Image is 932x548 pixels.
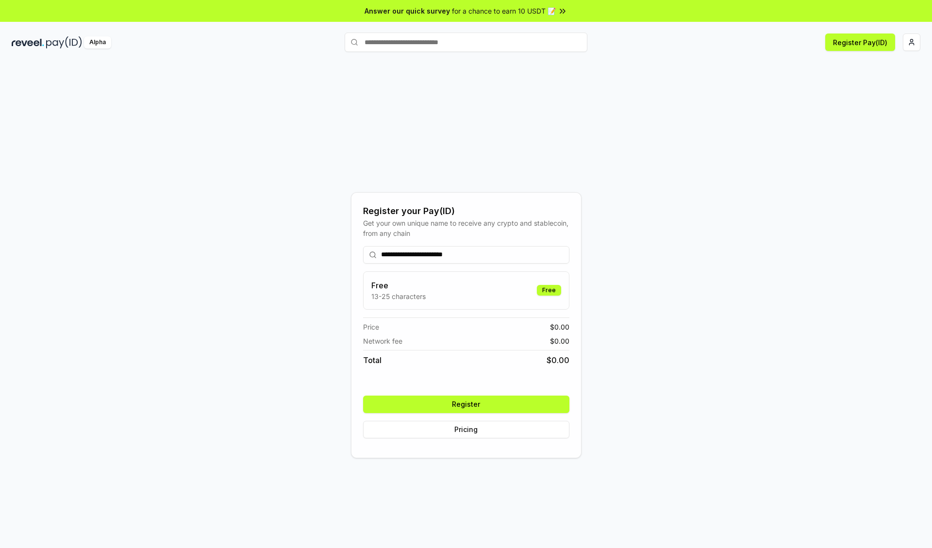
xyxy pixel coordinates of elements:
[363,396,569,413] button: Register
[550,322,569,332] span: $ 0.00
[371,280,426,291] h3: Free
[363,322,379,332] span: Price
[363,204,569,218] div: Register your Pay(ID)
[825,33,895,51] button: Register Pay(ID)
[363,421,569,438] button: Pricing
[363,336,402,346] span: Network fee
[452,6,556,16] span: for a chance to earn 10 USDT 📝
[12,36,44,49] img: reveel_dark
[363,218,569,238] div: Get your own unique name to receive any crypto and stablecoin, from any chain
[547,354,569,366] span: $ 0.00
[84,36,111,49] div: Alpha
[46,36,82,49] img: pay_id
[363,354,382,366] span: Total
[550,336,569,346] span: $ 0.00
[537,285,561,296] div: Free
[365,6,450,16] span: Answer our quick survey
[371,291,426,301] p: 13-25 characters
